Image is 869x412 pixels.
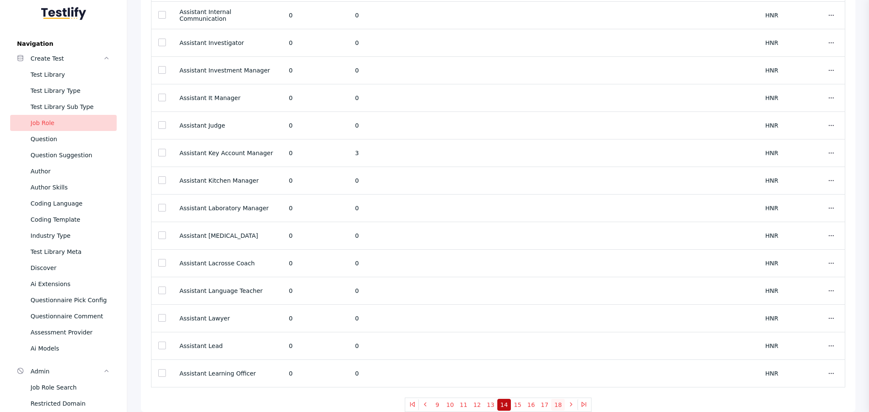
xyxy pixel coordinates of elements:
div: Test Library Sub Type [31,102,110,112]
a: Test Library Sub Type [10,99,117,115]
div: Questionnaire Pick Config [31,295,110,305]
button: 13 [484,399,497,411]
span: 0 [355,67,359,74]
button: 14 [497,399,511,411]
section: Assistant Key Account Manager [179,150,275,156]
a: Job Role Search [10,379,117,395]
section: Assistant Lawyer [179,315,275,322]
section: Assistant Language Teacher [179,287,275,294]
section: HNR [765,95,791,101]
span: 3 [355,150,359,156]
section: HNR [765,67,791,74]
div: Test Library Meta [31,247,110,257]
a: Question [10,131,117,147]
div: Coding Language [31,198,110,209]
div: Test Library Type [31,86,110,96]
a: Test Library Meta [10,244,117,260]
span: 0 [289,95,293,101]
section: HNR [765,205,791,212]
span: 0 [289,177,293,184]
div: Assessment Provider [31,327,110,337]
span: 0 [289,205,293,212]
div: Questionnaire Comment [31,311,110,321]
span: 0 [355,342,359,349]
div: Question Suggestion [31,150,110,160]
span: 0 [289,122,293,129]
section: HNR [765,12,791,19]
div: Create Test [31,53,103,64]
span: 0 [289,342,293,349]
section: HNR [765,122,791,129]
button: 16 [524,399,538,411]
div: Test Library [31,70,110,80]
div: Ai Models [31,343,110,354]
section: HNR [765,315,791,322]
section: Assistant Internal Communication [179,8,275,22]
span: 0 [355,12,359,19]
div: Ai Extensions [31,279,110,289]
div: Author [31,166,110,176]
img: Testlify - Backoffice [41,7,86,20]
div: Discover [31,263,110,273]
section: HNR [765,39,791,46]
a: Industry Type [10,228,117,244]
span: 0 [355,287,359,294]
span: 0 [289,150,293,156]
button: 15 [511,399,524,411]
section: Assistant Investigator [179,39,275,46]
section: Assistant Lacrosse Coach [179,260,275,267]
span: 0 [289,370,293,377]
div: Job Role Search [31,382,110,393]
a: Author Skills [10,179,117,195]
span: 0 [355,260,359,267]
div: Job Role [31,118,110,128]
span: 0 [355,95,359,101]
button: 10 [443,399,457,411]
span: 0 [355,315,359,322]
a: Ai Extensions [10,276,117,292]
section: Assistant Lead [179,342,275,349]
a: Ai Models [10,340,117,356]
div: Industry Type [31,231,110,241]
a: Job Role [10,115,117,131]
section: Assistant It Manager [179,95,275,101]
a: Coding Language [10,195,117,212]
span: 0 [289,232,293,239]
section: Assistant Laboratory Manager [179,205,275,212]
button: 11 [457,399,471,411]
span: 0 [289,12,293,19]
span: 0 [355,205,359,212]
span: 0 [289,39,293,46]
button: 18 [551,399,565,411]
a: Questionnaire Pick Config [10,292,117,308]
a: Coding Template [10,212,117,228]
div: Coding Template [31,214,110,225]
section: HNR [765,287,791,294]
span: 0 [355,122,359,129]
div: Restricted Domain [31,398,110,409]
button: 12 [470,399,484,411]
section: HNR [765,150,791,156]
span: 0 [289,260,293,267]
section: HNR [765,370,791,377]
section: Assistant Kitchen Manager [179,177,275,184]
section: HNR [765,260,791,267]
a: Author [10,163,117,179]
section: Assistant Learning Officer [179,370,275,377]
a: Assessment Provider [10,324,117,340]
label: Navigation [10,40,117,47]
span: 0 [289,67,293,74]
section: Assistant Judge [179,122,275,129]
span: 0 [355,177,359,184]
a: Discover [10,260,117,276]
section: Assistant [MEDICAL_DATA] [179,232,275,239]
span: 0 [289,287,293,294]
section: HNR [765,232,791,239]
button: 9 [432,399,443,411]
a: Test Library [10,67,117,83]
span: 0 [355,232,359,239]
a: Test Library Type [10,83,117,99]
div: Admin [31,366,103,376]
div: Author Skills [31,182,110,192]
span: 0 [355,39,359,46]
